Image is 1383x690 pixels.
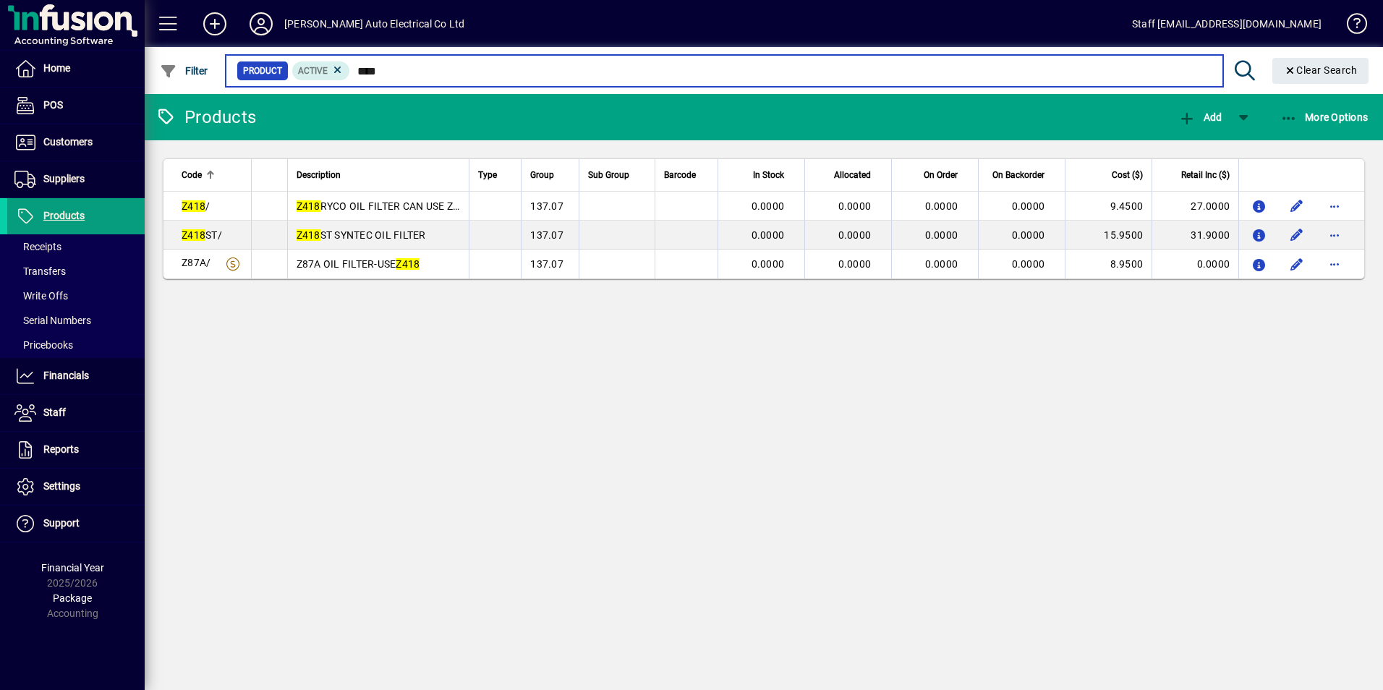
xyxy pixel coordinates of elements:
button: Edit [1285,195,1308,218]
mat-chip: Activation Status: Active [292,61,350,80]
td: 27.0000 [1152,192,1238,221]
span: Filter [160,65,208,77]
span: 0.0000 [1012,200,1045,212]
span: 0.0000 [838,200,872,212]
a: Pricebooks [7,333,145,357]
span: Description [297,167,341,183]
span: Allocated [834,167,871,183]
td: 9.4500 [1065,192,1152,221]
div: Description [297,167,461,183]
a: Home [7,51,145,87]
em: Z418 [297,229,320,241]
span: 137.07 [530,258,563,270]
span: 137.07 [530,200,563,212]
em: Z418 [182,229,205,241]
a: Suppliers [7,161,145,197]
span: Settings [43,480,80,492]
span: 0.0000 [838,258,872,270]
span: Cost ($) [1112,167,1143,183]
span: Product [243,64,282,78]
span: 0.0000 [752,229,785,241]
span: Retail Inc ($) [1181,167,1230,183]
span: Barcode [664,167,696,183]
span: ST/ [182,229,222,241]
span: Serial Numbers [14,315,91,326]
div: Products [156,106,256,129]
span: 0.0000 [925,229,958,241]
td: 15.9500 [1065,221,1152,250]
span: Type [478,167,497,183]
span: / [182,200,210,212]
span: ST SYNTEC OIL FILTER [297,229,426,241]
div: Code [182,167,242,183]
a: Customers [7,124,145,161]
button: More options [1323,252,1346,276]
span: 0.0000 [925,258,958,270]
a: Reports [7,432,145,468]
em: Z418 [396,258,420,270]
a: POS [7,88,145,124]
td: 0.0000 [1152,250,1238,278]
span: On Order [924,167,958,183]
span: In Stock [753,167,784,183]
a: Serial Numbers [7,308,145,333]
div: Staff [EMAIL_ADDRESS][DOMAIN_NAME] [1132,12,1322,35]
em: Z418 [297,200,320,212]
td: 31.9000 [1152,221,1238,250]
span: Pricebooks [14,339,73,351]
span: Z87A OIL FILTER-USE [297,258,420,270]
span: 0.0000 [838,229,872,241]
span: Suppliers [43,173,85,184]
span: On Backorder [992,167,1044,183]
div: Type [478,167,512,183]
span: Add [1178,111,1222,123]
span: Reports [43,443,79,455]
a: Settings [7,469,145,505]
a: Transfers [7,259,145,284]
a: Staff [7,395,145,431]
button: Add [1175,104,1225,130]
span: Write Offs [14,290,68,302]
span: Customers [43,136,93,148]
td: 8.9500 [1065,250,1152,278]
span: Code [182,167,202,183]
button: Clear [1272,58,1369,84]
a: Knowledge Base [1336,3,1365,50]
a: Receipts [7,234,145,259]
span: Transfers [14,265,66,277]
span: Financial Year [41,562,104,574]
span: 0.0000 [1012,258,1045,270]
div: On Backorder [987,167,1058,183]
span: Support [43,517,80,529]
div: Group [530,167,570,183]
button: More options [1323,223,1346,247]
span: Sub Group [588,167,629,183]
span: RYCO OIL FILTER CAN USE Z87 [297,200,465,212]
span: 0.0000 [925,200,958,212]
span: More Options [1280,111,1369,123]
div: Barcode [664,167,709,183]
span: 137.07 [530,229,563,241]
div: Allocated [814,167,884,183]
div: [PERSON_NAME] Auto Electrical Co Ltd [284,12,464,35]
span: Financials [43,370,89,381]
span: Clear Search [1284,64,1358,76]
button: More Options [1277,104,1372,130]
a: Write Offs [7,284,145,308]
span: 0.0000 [752,200,785,212]
button: More options [1323,195,1346,218]
span: Group [530,167,554,183]
span: Package [53,592,92,604]
span: Staff [43,406,66,418]
a: Support [7,506,145,542]
button: Filter [156,58,212,84]
span: Products [43,210,85,221]
span: Active [298,66,328,76]
div: On Order [901,167,971,183]
span: POS [43,99,63,111]
div: Sub Group [588,167,646,183]
span: Z87A/ [182,257,210,268]
em: Z418 [182,200,205,212]
span: 0.0000 [752,258,785,270]
button: Edit [1285,252,1308,276]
